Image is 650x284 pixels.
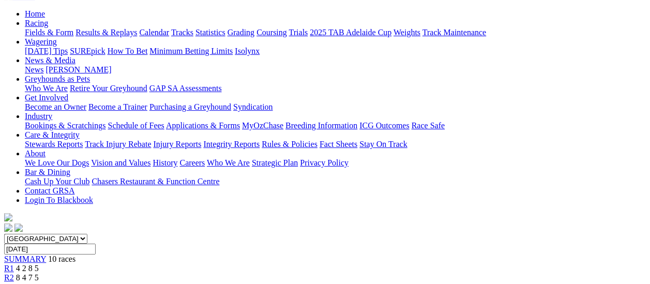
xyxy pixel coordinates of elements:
img: facebook.svg [4,223,12,232]
div: Bar & Dining [25,177,646,186]
a: Integrity Reports [203,140,260,148]
a: Privacy Policy [300,158,349,167]
div: News & Media [25,65,646,74]
a: Trials [289,28,308,37]
a: GAP SA Assessments [149,84,222,93]
a: Bar & Dining [25,168,70,176]
a: Strategic Plan [252,158,298,167]
a: Who We Are [25,84,68,93]
a: Tracks [171,28,193,37]
a: Bookings & Scratchings [25,121,105,130]
a: Rules & Policies [262,140,318,148]
a: MyOzChase [242,121,283,130]
a: Purchasing a Greyhound [149,102,231,111]
a: News [25,65,43,74]
a: Home [25,9,45,18]
div: Care & Integrity [25,140,646,149]
img: logo-grsa-white.png [4,213,12,221]
a: 2025 TAB Adelaide Cup [310,28,391,37]
a: How To Bet [108,47,148,55]
a: Wagering [25,37,57,46]
a: Breeding Information [285,121,357,130]
a: ICG Outcomes [359,121,409,130]
img: twitter.svg [14,223,23,232]
a: Vision and Values [91,158,150,167]
a: Weights [394,28,420,37]
a: Syndication [233,102,273,111]
a: SUREpick [70,47,105,55]
a: Become an Owner [25,102,86,111]
input: Select date [4,244,96,255]
a: Fact Sheets [320,140,357,148]
a: We Love Our Dogs [25,158,89,167]
a: Racing [25,19,48,27]
a: About [25,149,46,158]
a: Applications & Forms [166,121,240,130]
a: Chasers Restaurant & Function Centre [92,177,219,186]
a: SUMMARY [4,255,46,263]
div: Get Involved [25,102,646,112]
a: Careers [179,158,205,167]
a: Fields & Form [25,28,73,37]
div: Industry [25,121,646,130]
a: [DATE] Tips [25,47,68,55]
a: [PERSON_NAME] [46,65,111,74]
a: Statistics [195,28,225,37]
a: Injury Reports [153,140,201,148]
a: R1 [4,264,14,273]
a: Grading [228,28,254,37]
a: Industry [25,112,52,121]
a: Who We Are [207,158,250,167]
a: Minimum Betting Limits [149,47,233,55]
a: Get Involved [25,93,68,102]
a: Isolynx [235,47,260,55]
a: Calendar [139,28,169,37]
a: Race Safe [411,121,444,130]
a: Cash Up Your Club [25,177,89,186]
span: 4 2 8 5 [16,264,39,273]
a: Retire Your Greyhound [70,84,147,93]
a: Contact GRSA [25,186,74,195]
a: Become a Trainer [88,102,147,111]
a: Greyhounds as Pets [25,74,90,83]
a: Track Maintenance [422,28,486,37]
a: Track Injury Rebate [85,140,151,148]
div: About [25,158,646,168]
a: R2 [4,273,14,282]
a: Care & Integrity [25,130,80,139]
a: Stewards Reports [25,140,83,148]
a: Schedule of Fees [108,121,164,130]
a: Login To Blackbook [25,196,93,204]
div: Wagering [25,47,646,56]
div: Racing [25,28,646,37]
a: News & Media [25,56,75,65]
a: Stay On Track [359,140,407,148]
a: History [153,158,177,167]
span: 10 races [48,255,75,263]
span: 8 4 7 5 [16,273,39,282]
a: Results & Replays [75,28,137,37]
div: Greyhounds as Pets [25,84,646,93]
a: Coursing [256,28,287,37]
